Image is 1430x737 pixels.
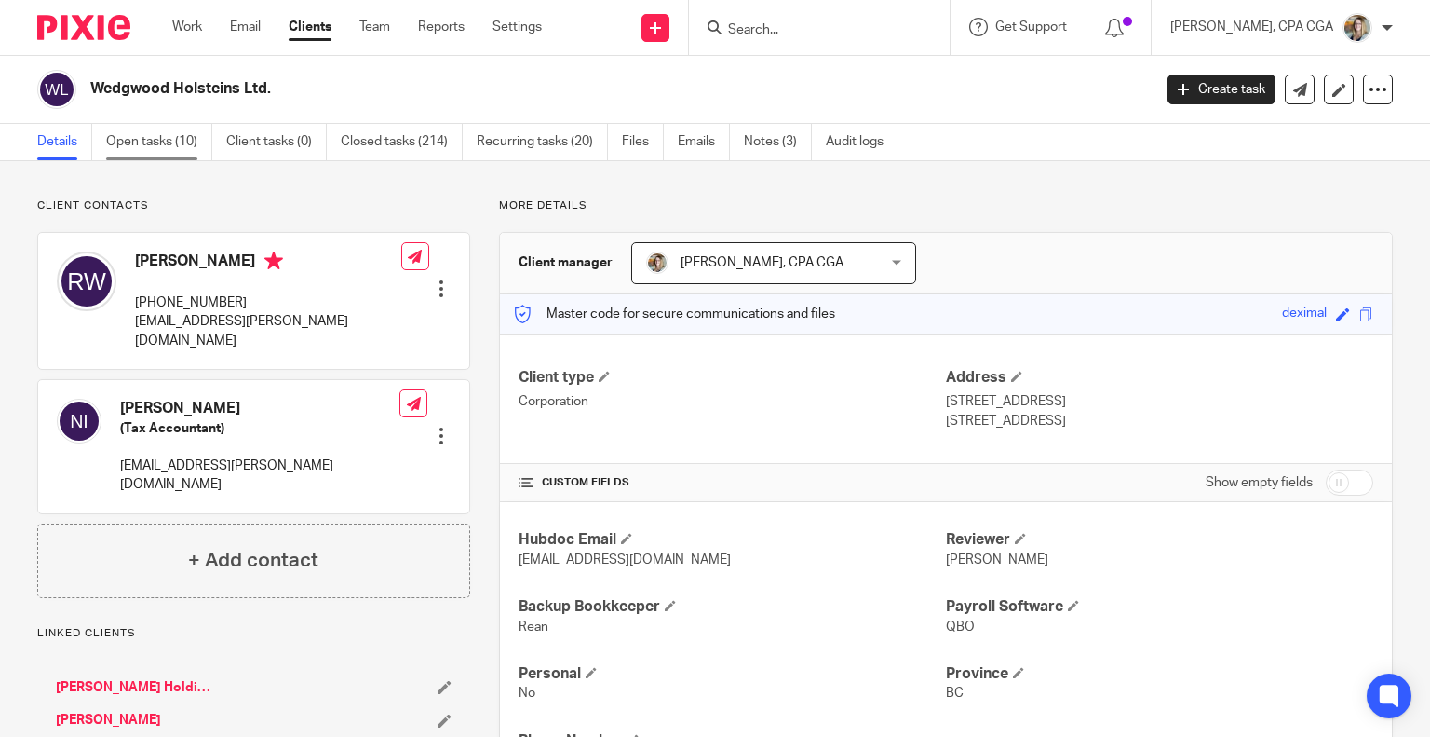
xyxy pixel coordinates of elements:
[678,124,730,160] a: Emails
[37,15,130,40] img: Pixie
[826,124,897,160] a: Audit logs
[359,18,390,36] a: Team
[499,198,1393,213] p: More details
[946,392,1373,411] p: [STREET_ADDRESS]
[172,18,202,36] a: Work
[946,687,964,700] span: BC
[1170,18,1333,36] p: [PERSON_NAME], CPA CGA
[519,687,535,700] span: No
[519,530,946,550] h4: Hubdoc Email
[37,70,76,109] img: svg%3E
[946,368,1373,388] h4: Address
[519,392,946,411] p: Corporation
[188,546,318,575] h4: + Add contact
[135,312,401,350] p: [EMAIL_ADDRESS][PERSON_NAME][DOMAIN_NAME]
[946,553,1048,566] span: [PERSON_NAME]
[135,252,401,275] h4: [PERSON_NAME]
[56,711,161,730] a: [PERSON_NAME]
[1282,304,1327,325] div: deximal
[106,124,212,160] a: Open tasks (10)
[622,124,664,160] a: Files
[90,79,930,99] h2: Wedgwood Holsteins Ltd.
[519,664,946,684] h4: Personal
[1342,13,1372,43] img: Chrissy%20McGale%20Bio%20Pic%201.jpg
[744,124,812,160] a: Notes (3)
[226,124,327,160] a: Client tasks (0)
[946,597,1373,617] h4: Payroll Software
[514,305,835,323] p: Master code for secure communications and files
[946,664,1373,684] h4: Province
[341,124,463,160] a: Closed tasks (214)
[1206,473,1313,492] label: Show empty fields
[519,475,946,490] h4: CUSTOM FIELDS
[492,18,542,36] a: Settings
[519,368,946,388] h4: Client type
[230,18,261,36] a: Email
[519,253,613,272] h3: Client manager
[519,553,731,566] span: [EMAIL_ADDRESS][DOMAIN_NAME]
[646,252,668,274] img: Chrissy%20McGale%20Bio%20Pic%201.jpg
[57,252,116,311] img: svg%3E
[120,457,399,495] p: [EMAIL_ADDRESS][PERSON_NAME][DOMAIN_NAME]
[57,399,101,444] img: svg%3E
[681,256,843,269] span: [PERSON_NAME], CPA CGA
[37,124,92,160] a: Details
[946,412,1373,430] p: [STREET_ADDRESS]
[289,18,331,36] a: Clients
[120,399,399,418] h4: [PERSON_NAME]
[946,530,1373,550] h4: Reviewer
[120,419,399,438] h5: (Tax Accountant)
[1167,75,1275,104] a: Create task
[135,293,401,312] p: [PHONE_NUMBER]
[995,20,1067,34] span: Get Support
[37,198,470,213] p: Client contacts
[477,124,608,160] a: Recurring tasks (20)
[726,22,894,39] input: Search
[37,626,470,641] p: Linked clients
[264,252,283,270] i: Primary
[418,18,465,36] a: Reports
[946,621,975,634] span: QBO
[519,597,946,617] h4: Backup Bookkeeper
[519,621,548,634] span: Rean
[56,678,214,697] a: [PERSON_NAME] Holdings Ltd.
